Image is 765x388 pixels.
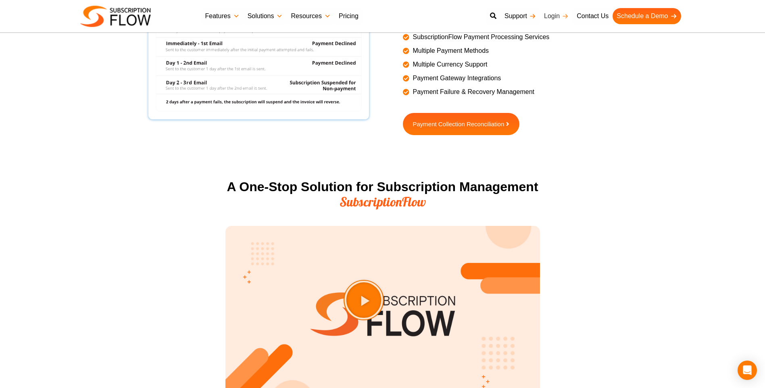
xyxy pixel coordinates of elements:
[287,8,334,24] a: Resources
[364,300,404,340] div: Play Video about SubscriptionFlow-Video
[738,361,757,380] div: Open Intercom Messenger
[411,46,489,56] span: Multiple Payment Methods
[500,8,540,24] a: Support
[340,194,426,210] span: SubscriptionFlow
[335,8,363,24] a: Pricing
[201,8,244,24] a: Features
[413,121,504,127] span: Payment Collection Reconciliation
[244,8,287,24] a: Solutions
[411,87,534,97] span: Payment Failure & Recovery Management
[403,113,520,135] a: Payment Collection Reconciliation
[540,8,573,24] a: Login
[613,8,681,24] a: Schedule a Demo
[573,8,613,24] a: Contact Us
[411,32,550,42] span: SubscriptionFlow Payment Processing Services
[411,60,488,69] span: Multiple Currency Support
[225,179,540,210] h2: A One-Stop Solution for Subscription Management
[411,73,501,83] span: Payment Gateway Integrations
[80,6,151,27] img: Subscriptionflow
